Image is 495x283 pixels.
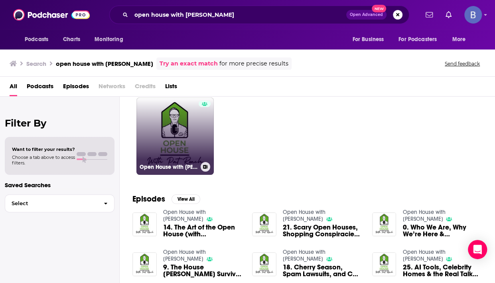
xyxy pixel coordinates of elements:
a: EpisodesView All [132,194,200,204]
img: 9. The House Hunt Survival Guide... [132,252,157,277]
h3: Search [26,60,46,67]
img: 14. The Art of the Open House (with Sarah Goss) [132,212,157,237]
span: Credits [135,80,156,96]
a: 25. AI Tools, Celebrity Homes & the Real Talk NAR Won’t Give You [402,264,482,277]
a: Lists [165,80,177,96]
h2: Episodes [132,194,165,204]
span: Choose a tab above to access filters. [12,154,75,166]
button: View All [172,194,200,204]
img: Podchaser - Follow, Share and Rate Podcasts [13,7,90,22]
span: Monitoring [95,34,123,45]
a: Charts [58,32,85,47]
a: 21. Scary Open Houses, Shopping Conspiracies & Knowing When It’s Time to Move [283,224,363,237]
span: 9. The House [PERSON_NAME] Survival Guide... [163,264,243,277]
div: Open Intercom Messenger [468,240,487,259]
a: Open House with Pat Roach [163,209,206,222]
div: Search podcasts, credits, & more... [109,6,409,24]
button: open menu [393,32,448,47]
span: For Business [352,34,384,45]
a: Open House with [PERSON_NAME] [136,97,214,175]
a: All [10,80,17,96]
span: 14. The Art of the Open House (with [PERSON_NAME]) [163,224,243,237]
span: Charts [63,34,80,45]
span: 0. Who We Are, Why We’re Here & [PERSON_NAME]’s Rise in Pilates [402,224,482,237]
span: Podcasts [25,34,48,45]
span: Networks [99,80,125,96]
span: For Podcasters [398,34,437,45]
h2: Filter By [5,117,114,129]
span: for more precise results [219,59,288,68]
a: Episodes [63,80,89,96]
span: Logged in as BTallent [464,6,482,24]
button: Select [5,194,114,212]
a: Try an exact match [160,59,218,68]
h3: open house with [PERSON_NAME] [56,60,153,67]
span: New [372,5,386,12]
a: Open House with Pat Roach [163,249,206,262]
button: open menu [447,32,476,47]
img: 0. Who We Are, Why We’re Here & Pat’s Rise in Pilates [372,212,396,237]
span: Want to filter your results? [12,146,75,152]
a: 0. Who We Are, Why We’re Here & Pat’s Rise in Pilates [402,224,482,237]
span: Select [5,201,97,206]
span: More [452,34,466,45]
a: Open House with Pat Roach [283,249,325,262]
button: open menu [347,32,394,47]
button: open menu [89,32,133,47]
button: Open AdvancedNew [346,10,387,20]
button: open menu [19,32,59,47]
a: Open House with Pat Roach [283,209,325,222]
a: Open House with Pat Roach [402,209,445,222]
span: Open Advanced [350,13,383,17]
a: 18. Cherry Season, Spam Lawsuits, and Can AI Sell a House? [283,264,363,277]
a: Open House with Pat Roach [402,249,445,262]
button: Show profile menu [464,6,482,24]
a: 9. The House Hunt Survival Guide... [163,264,243,277]
a: Podcasts [27,80,53,96]
a: 14. The Art of the Open House (with Sarah Goss) [163,224,243,237]
a: Show notifications dropdown [442,8,455,22]
input: Search podcasts, credits, & more... [131,8,346,21]
img: 21. Scary Open Houses, Shopping Conspiracies & Knowing When It’s Time to Move [252,212,276,237]
img: 18. Cherry Season, Spam Lawsuits, and Can AI Sell a House? [252,252,276,277]
button: Send feedback [442,60,482,67]
img: User Profile [464,6,482,24]
h3: Open House with [PERSON_NAME] [140,164,197,170]
p: Saved Searches [5,181,114,189]
img: 25. AI Tools, Celebrity Homes & the Real Talk NAR Won’t Give You [372,252,396,277]
a: Show notifications dropdown [422,8,436,22]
